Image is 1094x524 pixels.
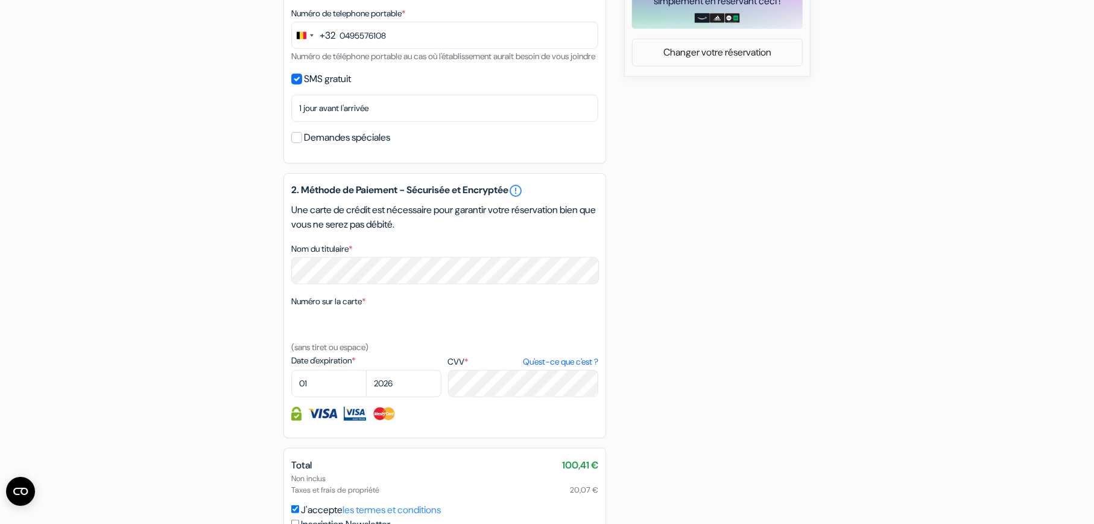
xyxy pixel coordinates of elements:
img: Master Card [372,407,397,421]
img: uber-uber-eats-card.png [725,13,740,23]
img: Visa [308,407,338,421]
label: Demandes spéciales [304,129,390,146]
a: Changer votre réservation [633,41,802,64]
label: J'accepte [301,503,441,517]
small: (sans tiret ou espace) [291,342,368,353]
img: Visa Electron [344,407,365,421]
small: Numéro de téléphone portable au cas où l'établissement aurait besoin de vous joindre [291,51,595,62]
div: +32 [320,28,335,43]
div: Non inclus Taxes et frais de propriété [291,473,598,496]
img: amazon-card-no-text.png [695,13,710,23]
label: Date d'expiration [291,354,441,367]
span: 20,07 € [570,484,598,496]
label: Numéro sur la carte [291,295,365,308]
label: Nom du titulaire [291,243,352,255]
label: CVV [448,356,598,368]
button: Change country, selected Belgium (+32) [292,22,335,48]
p: Une carte de crédit est nécessaire pour garantir votre réservation bien que vous ne serez pas déb... [291,203,598,232]
img: adidas-card.png [710,13,725,23]
span: Total [291,459,312,471]
label: Numéro de telephone portable [291,7,405,20]
label: SMS gratuit [304,71,351,88]
span: 100,41 € [562,458,598,473]
h5: 2. Méthode de Paiement - Sécurisée et Encryptée [291,184,598,198]
a: les termes et conditions [343,503,441,516]
a: Qu'est-ce que c'est ? [523,356,598,368]
input: 470 12 34 56 [291,22,598,49]
button: Ouvrir le widget CMP [6,477,35,506]
a: error_outline [508,184,523,198]
img: Information de carte de crédit entièrement encryptée et sécurisée [291,407,302,421]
